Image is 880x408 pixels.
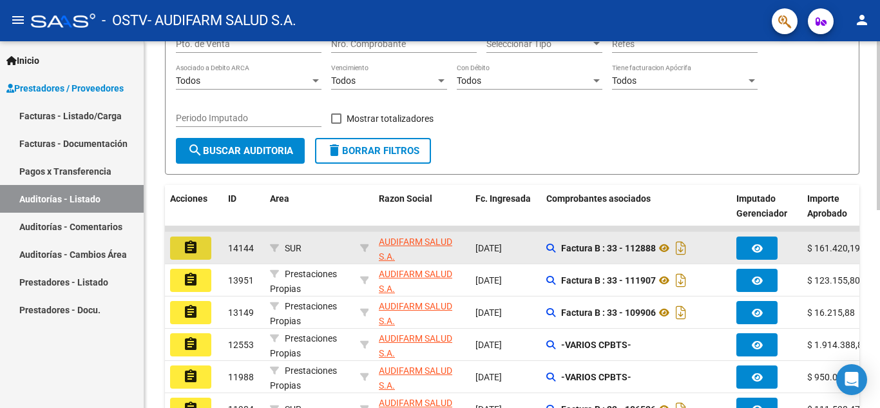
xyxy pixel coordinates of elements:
[270,333,337,358] span: Prestaciones Propias
[228,372,254,382] span: 11988
[176,75,200,86] span: Todos
[807,372,860,382] span: $ 950.028,27
[187,142,203,158] mat-icon: search
[270,365,337,391] span: Prestaciones Propias
[102,6,148,35] span: - OSTV
[183,272,198,287] mat-icon: assignment
[807,243,860,253] span: $ 161.420,19
[379,365,452,391] span: AUDIFARM SALUD S.A.
[327,145,419,157] span: Borrar Filtros
[228,307,254,318] span: 13149
[807,275,860,286] span: $ 123.155,80
[10,12,26,28] mat-icon: menu
[327,142,342,158] mat-icon: delete
[802,185,873,242] datatable-header-cell: Importe Aprobado
[854,12,870,28] mat-icon: person
[223,185,265,242] datatable-header-cell: ID
[612,75,636,86] span: Todos
[228,340,254,350] span: 12553
[470,185,541,242] datatable-header-cell: Fc. Ingresada
[270,301,337,326] span: Prestaciones Propias
[331,75,356,86] span: Todos
[475,372,502,382] span: [DATE]
[807,193,847,219] span: Importe Aprobado
[379,333,452,358] span: AUDIFARM SALUD S.A.
[379,331,465,358] div: - 30712127380
[541,185,731,242] datatable-header-cell: Comprobantes asociados
[165,185,223,242] datatable-header-cell: Acciones
[183,336,198,352] mat-icon: assignment
[475,243,502,253] span: [DATE]
[347,111,434,126] span: Mostrar totalizadores
[228,243,254,253] span: 14144
[673,302,689,323] i: Descargar documento
[807,340,868,350] span: $ 1.914.388,85
[561,372,631,382] strong: -VARIOS CPBTS-
[836,364,867,395] div: Open Intercom Messenger
[486,39,591,50] span: Seleccionar Tipo
[6,81,124,95] span: Prestadores / Proveedores
[731,185,802,242] datatable-header-cell: Imputado Gerenciador
[379,237,452,262] span: AUDIFARM SALUD S.A.
[379,364,465,391] div: - 30712127380
[379,299,465,326] div: - 30712127380
[285,243,301,253] span: SUR
[379,193,432,204] span: Razon Social
[183,369,198,384] mat-icon: assignment
[265,185,355,242] datatable-header-cell: Area
[561,275,656,286] strong: Factura B : 33 - 111907
[148,6,296,35] span: - AUDIFARM SALUD S.A.
[315,138,431,164] button: Borrar Filtros
[475,275,502,286] span: [DATE]
[475,307,502,318] span: [DATE]
[379,267,465,294] div: - 30712127380
[546,193,651,204] span: Comprobantes asociados
[379,269,452,294] span: AUDIFARM SALUD S.A.
[183,304,198,320] mat-icon: assignment
[374,185,470,242] datatable-header-cell: Razon Social
[183,240,198,255] mat-icon: assignment
[807,307,855,318] span: $ 16.215,88
[673,238,689,258] i: Descargar documento
[457,75,481,86] span: Todos
[561,340,631,350] strong: -VARIOS CPBTS-
[673,270,689,291] i: Descargar documento
[270,269,337,294] span: Prestaciones Propias
[475,193,531,204] span: Fc. Ingresada
[379,301,452,326] span: AUDIFARM SALUD S.A.
[170,193,207,204] span: Acciones
[228,275,254,286] span: 13951
[736,193,787,219] span: Imputado Gerenciador
[187,145,293,157] span: Buscar Auditoria
[228,193,236,204] span: ID
[561,307,656,318] strong: Factura B : 33 - 109906
[270,193,289,204] span: Area
[176,138,305,164] button: Buscar Auditoria
[475,340,502,350] span: [DATE]
[6,53,39,68] span: Inicio
[561,243,656,253] strong: Factura B : 33 - 112888
[379,235,465,262] div: - 30712127380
